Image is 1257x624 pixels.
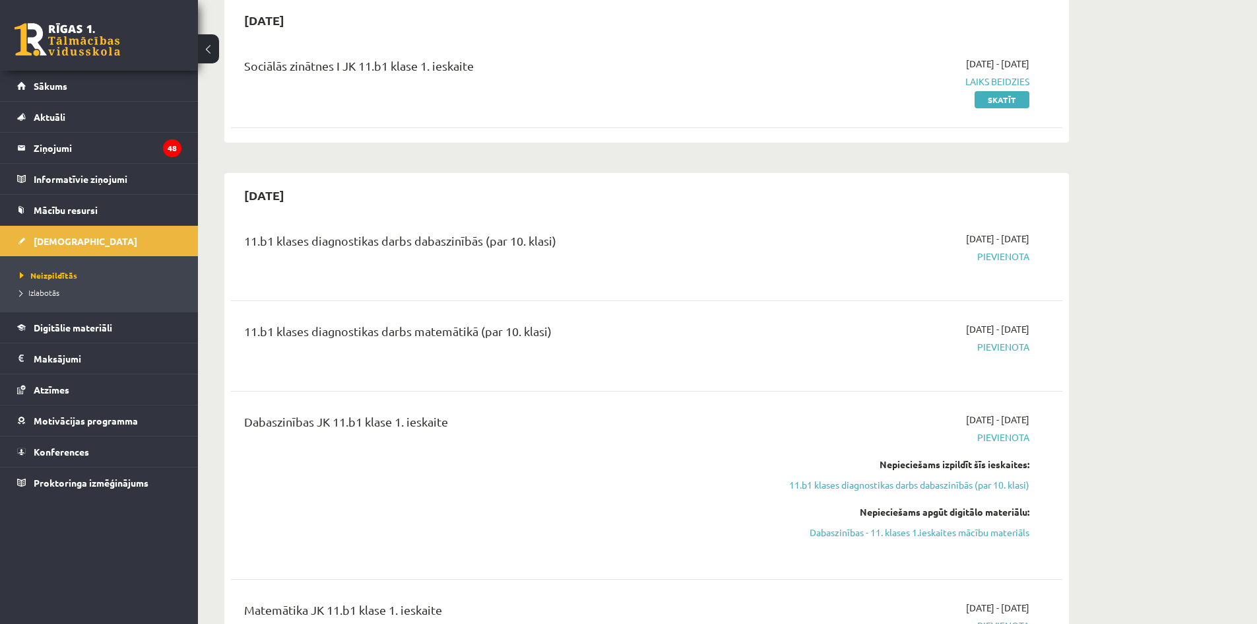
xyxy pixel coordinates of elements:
a: Maksājumi [17,343,181,374]
div: Dabaszinības JK 11.b1 klase 1. ieskaite [244,413,761,437]
span: Aktuāli [34,111,65,123]
span: Pievienota [781,340,1029,354]
h2: [DATE] [231,180,298,211]
a: Digitālie materiāli [17,312,181,343]
a: Mācību resursi [17,195,181,225]
a: Atzīmes [17,374,181,405]
span: Digitālie materiāli [34,322,112,333]
span: Proktoringa izmēģinājums [34,477,148,489]
span: Neizpildītās [20,270,77,281]
legend: Informatīvie ziņojumi [34,164,181,194]
a: Dabaszinības - 11. klases 1.ieskaites mācību materiāls [781,526,1029,539]
legend: Maksājumi [34,343,181,374]
span: Mācību resursi [34,204,98,216]
a: Ziņojumi48 [17,133,181,163]
div: 11.b1 klases diagnostikas darbs matemātikā (par 10. klasi) [244,322,761,347]
span: Konferences [34,446,89,458]
span: Pievienota [781,250,1029,263]
a: Sākums [17,71,181,101]
span: Atzīmes [34,384,69,396]
span: [DATE] - [DATE] [966,601,1029,615]
span: [DATE] - [DATE] [966,322,1029,336]
span: Laiks beidzies [781,75,1029,88]
span: [DATE] - [DATE] [966,57,1029,71]
a: Skatīt [975,91,1029,108]
span: [DATE] - [DATE] [966,413,1029,427]
a: Rīgas 1. Tālmācības vidusskola [15,23,120,56]
a: Neizpildītās [20,269,185,281]
a: Aktuāli [17,102,181,132]
div: Sociālās zinātnes I JK 11.b1 klase 1. ieskaite [244,57,761,81]
a: 11.b1 klases diagnostikas darbs dabaszinībās (par 10. klasi) [781,478,1029,492]
a: Motivācijas programma [17,405,181,436]
span: [DEMOGRAPHIC_DATA] [34,235,137,247]
legend: Ziņojumi [34,133,181,163]
a: Konferences [17,436,181,467]
a: Informatīvie ziņojumi [17,164,181,194]
span: Sākums [34,80,67,92]
a: [DEMOGRAPHIC_DATA] [17,226,181,256]
div: Nepieciešams apgūt digitālo materiālu: [781,505,1029,519]
div: Nepieciešams izpildīt šīs ieskaites: [781,458,1029,471]
span: Pievienota [781,431,1029,444]
span: Izlabotās [20,287,59,298]
div: 11.b1 klases diagnostikas darbs dabaszinībās (par 10. klasi) [244,232,761,256]
i: 48 [163,139,181,157]
span: Motivācijas programma [34,415,138,427]
span: [DATE] - [DATE] [966,232,1029,246]
h2: [DATE] [231,5,298,36]
a: Proktoringa izmēģinājums [17,468,181,498]
a: Izlabotās [20,287,185,298]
